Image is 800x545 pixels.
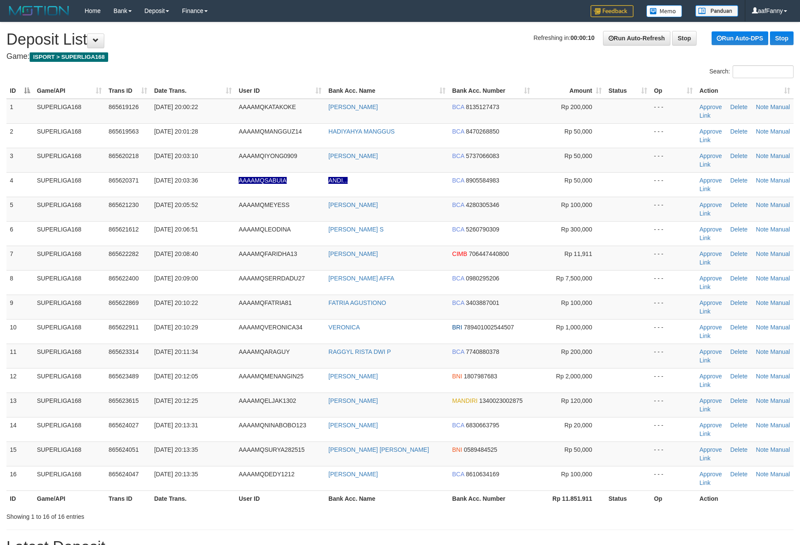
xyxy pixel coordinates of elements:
[33,368,105,393] td: SUPERLIGA168
[695,5,738,17] img: panduan.png
[651,83,696,99] th: Op: activate to sort column ascending
[6,417,33,441] td: 14
[452,201,464,208] span: BCA
[603,31,670,46] a: Run Auto-Refresh
[651,490,696,506] th: Op
[154,471,198,478] span: [DATE] 20:13:35
[564,422,592,429] span: Rp 20,000
[452,104,464,110] span: BCA
[466,299,499,306] span: Copy 3403887001 to clipboard
[6,466,33,490] td: 16
[325,83,448,99] th: Bank Acc. Name: activate to sort column ascending
[464,324,514,331] span: Copy 789401002544507 to clipboard
[109,275,139,282] span: 865622400
[239,275,305,282] span: AAAAMQSERRDADU27
[452,422,464,429] span: BCA
[449,490,533,506] th: Bank Acc. Number
[154,299,198,306] span: [DATE] 20:10:22
[328,324,360,331] a: VERONICA
[33,123,105,148] td: SUPERLIGA168
[109,324,139,331] span: 865622911
[109,104,139,110] span: 865619126
[700,250,722,257] a: Approve
[709,65,794,78] label: Search:
[651,441,696,466] td: - - -
[328,397,378,404] a: [PERSON_NAME]
[452,373,462,380] span: BNI
[700,250,790,266] a: Manual Link
[700,201,722,208] a: Approve
[700,226,722,233] a: Approve
[700,471,722,478] a: Approve
[154,152,198,159] span: [DATE] 20:03:10
[700,471,790,486] a: Manual Link
[239,471,294,478] span: AAAAMQDEDY1212
[733,65,794,78] input: Search:
[239,128,302,135] span: AAAAMQMANGGUZ14
[700,299,722,306] a: Approve
[712,31,768,45] a: Run Auto-DPS
[109,201,139,208] span: 865621230
[770,31,794,45] a: Stop
[466,104,499,110] span: Copy 8135127473 to clipboard
[452,128,464,135] span: BCA
[239,373,303,380] span: AAAAMQMENANGIN25
[239,201,289,208] span: AAAAMQMEYESS
[756,152,769,159] a: Note
[109,348,139,355] span: 865623314
[756,177,769,184] a: Note
[452,348,464,355] span: BCA
[154,275,198,282] span: [DATE] 20:09:00
[466,348,499,355] span: Copy 7740880378 to clipboard
[651,368,696,393] td: - - -
[466,226,499,233] span: Copy 5260790309 to clipboard
[239,250,297,257] span: AAAAMQFARIDHA13
[561,348,592,355] span: Rp 200,000
[328,373,378,380] a: [PERSON_NAME]
[651,319,696,344] td: - - -
[700,324,790,339] a: Manual Link
[700,422,790,437] a: Manual Link
[730,104,747,110] a: Delete
[328,471,378,478] a: [PERSON_NAME]
[33,295,105,319] td: SUPERLIGA168
[33,83,105,99] th: Game/API: activate to sort column ascending
[564,128,592,135] span: Rp 50,000
[700,201,790,217] a: Manual Link
[33,417,105,441] td: SUPERLIGA168
[651,148,696,172] td: - - -
[154,324,198,331] span: [DATE] 20:10:29
[6,148,33,172] td: 3
[605,490,651,506] th: Status
[452,226,464,233] span: BCA
[730,226,747,233] a: Delete
[466,177,499,184] span: Copy 8905584983 to clipboard
[466,422,499,429] span: Copy 6830663795 to clipboard
[6,270,33,295] td: 8
[556,275,592,282] span: Rp 7,500,000
[33,319,105,344] td: SUPERLIGA168
[700,275,790,290] a: Manual Link
[700,152,790,168] a: Manual Link
[700,104,790,119] a: Manual Link
[700,299,790,315] a: Manual Link
[700,348,790,364] a: Manual Link
[700,373,790,388] a: Manual Link
[464,446,497,453] span: Copy 0589484525 to clipboard
[33,393,105,417] td: SUPERLIGA168
[33,197,105,221] td: SUPERLIGA168
[328,152,378,159] a: [PERSON_NAME]
[556,373,592,380] span: Rp 2,000,000
[6,490,33,506] th: ID
[756,397,769,404] a: Note
[700,226,790,241] a: Manual Link
[561,397,592,404] span: Rp 120,000
[452,250,467,257] span: CIMB
[109,397,139,404] span: 865623615
[730,446,747,453] a: Delete
[730,422,747,429] a: Delete
[109,471,139,478] span: 865624047
[6,393,33,417] td: 13
[730,373,747,380] a: Delete
[154,422,198,429] span: [DATE] 20:13:31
